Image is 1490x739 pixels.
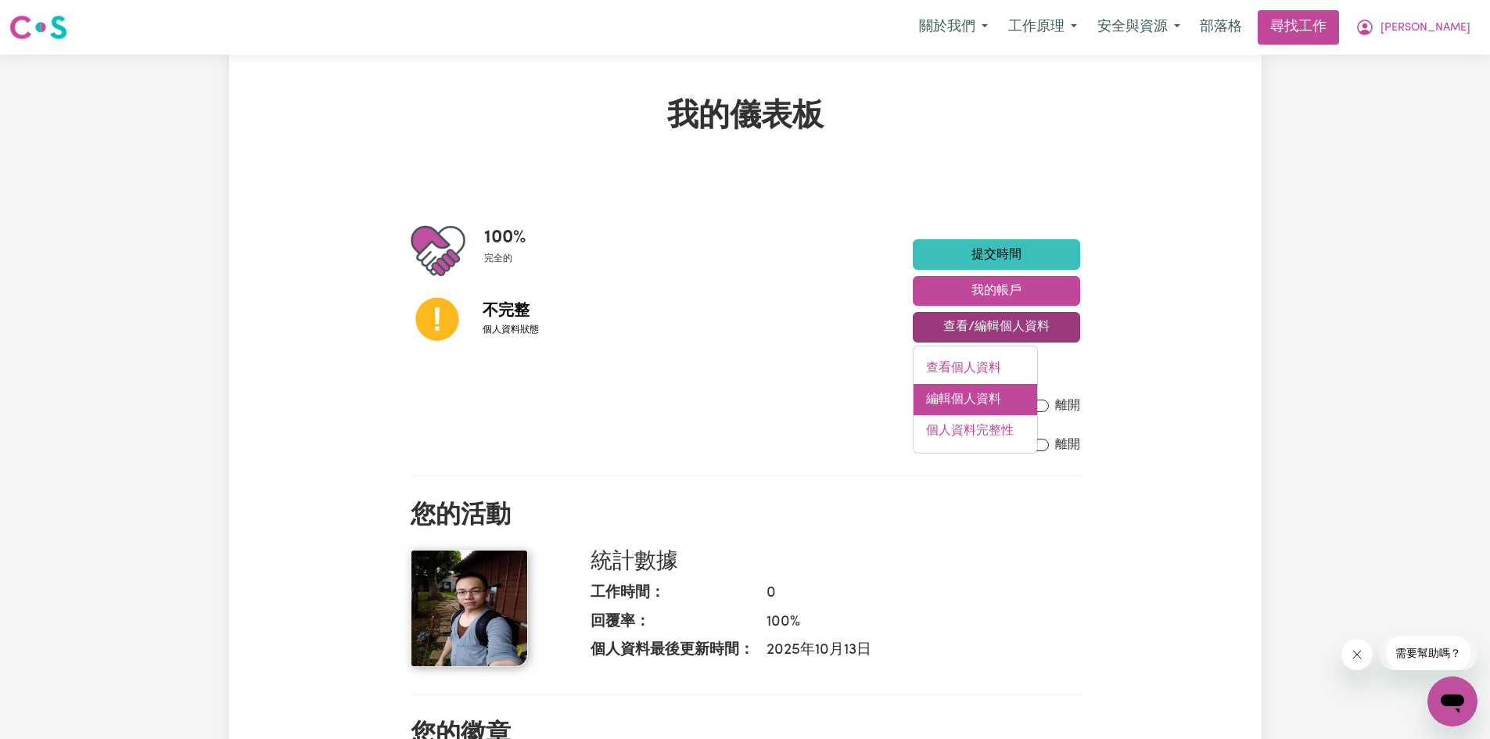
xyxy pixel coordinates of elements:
[411,550,528,667] img: 您的個人資料圖片
[513,228,526,247] font: %
[919,20,975,34] font: 關於我們
[591,643,754,658] font: 個人資料最後更新時間：
[1380,22,1470,34] font: [PERSON_NAME]
[767,586,776,601] font: 0
[926,425,1014,437] font: 個人資料完整性
[913,276,1080,306] button: 我的帳戶
[914,415,1037,447] a: 個人資料完整性
[1427,676,1477,726] iframe: 開啟傳訊窗視窗按鈕
[1097,20,1168,34] font: 安全與資源
[9,13,67,41] img: Careseekers 標誌
[484,224,539,278] div: 個人資料完整性：100%
[914,353,1037,384] a: 查看個人資料
[913,239,1080,269] a: 提交時間
[484,228,513,247] font: 100
[1258,10,1339,45] a: 尋找工作
[767,615,790,630] font: 100
[971,285,1021,297] font: 我的帳戶
[591,615,650,630] font: 回覆率：
[667,102,824,133] font: 我的儀表板
[1345,11,1481,44] button: 我的帳戶
[914,384,1037,415] a: 編輯個人資料
[926,393,1001,406] font: 編輯個人資料
[998,11,1087,44] button: 工作原理
[790,615,800,630] font: %
[926,362,1001,375] font: 查看個人資料
[913,346,1038,454] div: 查看/編輯個人資料
[1270,20,1327,34] font: 尋找工作
[1200,20,1242,34] font: 部落格
[1055,400,1080,412] font: 離開
[767,643,871,658] font: 2025年10月13日
[591,586,665,601] font: 工作時間：
[1055,439,1080,451] font: 離開
[943,321,1050,334] font: 查看/編輯個人資料
[9,9,67,45] a: Careseekers 標誌
[483,303,530,319] font: 不完整
[913,312,1080,342] button: 查看/編輯個人資料
[971,249,1021,261] font: 提交時間
[1379,636,1477,670] iframe: 來自公司的消息
[1008,20,1065,34] font: 工作原理
[591,551,678,573] font: 統計數據
[1341,639,1373,670] iframe: 關閉訊息
[484,254,512,264] font: 完全的
[1190,10,1251,45] a: 部落格
[483,325,539,335] font: 個人資料狀態
[411,504,511,529] font: 您的活動
[1087,11,1190,44] button: 安全與資源
[909,11,998,44] button: 關於我們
